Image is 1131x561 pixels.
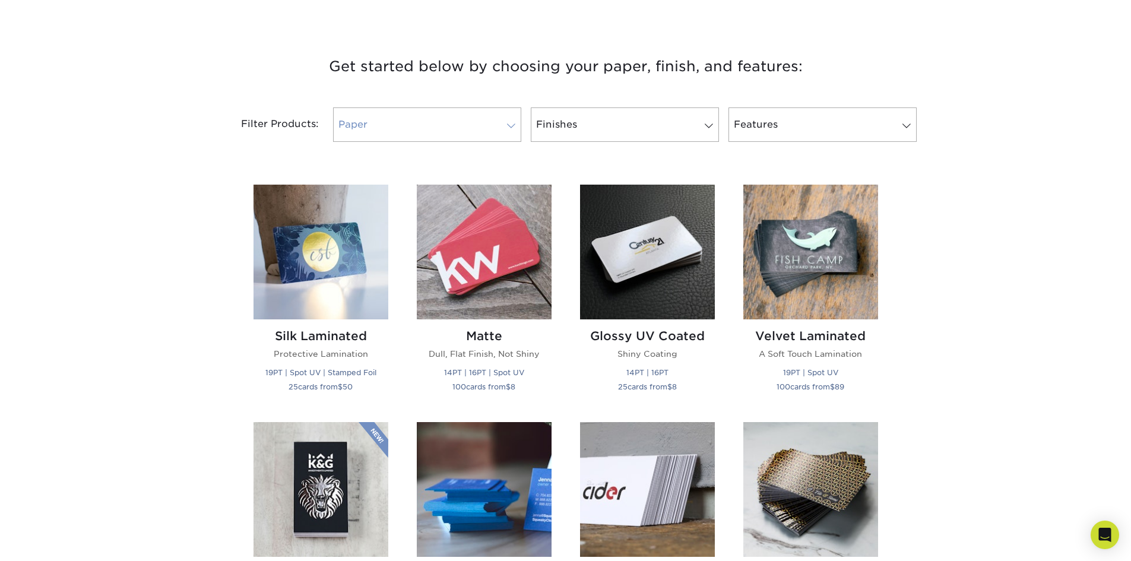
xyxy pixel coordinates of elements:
small: cards from [618,382,677,391]
small: 14PT | 16PT | Spot UV [444,368,524,377]
img: Silk Laminated Business Cards [254,185,388,319]
a: Silk Laminated Business Cards Silk Laminated Protective Lamination 19PT | Spot UV | Stamped Foil ... [254,185,388,407]
span: 25 [289,382,298,391]
a: Finishes [531,107,719,142]
img: New Product [359,422,388,458]
small: 19PT | Spot UV [783,368,838,377]
p: Dull, Flat Finish, Not Shiny [417,348,552,360]
a: Velvet Laminated Business Cards Velvet Laminated A Soft Touch Lamination 19PT | Spot UV 100cards ... [743,185,878,407]
span: 8 [672,382,677,391]
div: Open Intercom Messenger [1091,521,1119,549]
p: Protective Lamination [254,348,388,360]
span: 50 [343,382,353,391]
img: Raised UV or Foil Business Cards [254,422,388,557]
img: Painted Edge Business Cards [417,422,552,557]
span: $ [830,382,835,391]
a: Paper [333,107,521,142]
img: Matte Business Cards [417,185,552,319]
h2: Silk Laminated [254,329,388,343]
small: cards from [777,382,844,391]
h3: Get started below by choosing your paper, finish, and features: [218,40,913,93]
img: Inline Foil Business Cards [743,422,878,557]
h2: Glossy UV Coated [580,329,715,343]
div: Filter Products: [210,107,328,142]
span: $ [506,382,511,391]
span: 89 [835,382,844,391]
small: cards from [289,382,353,391]
span: 25 [618,382,628,391]
h2: Matte [417,329,552,343]
span: $ [338,382,343,391]
img: Glossy UV Coated Business Cards [580,185,715,319]
h2: Velvet Laminated [743,329,878,343]
a: Features [728,107,917,142]
img: Velvet Laminated Business Cards [743,185,878,319]
p: A Soft Touch Lamination [743,348,878,360]
small: 19PT | Spot UV | Stamped Foil [265,368,376,377]
small: 14PT | 16PT [626,368,669,377]
a: Matte Business Cards Matte Dull, Flat Finish, Not Shiny 14PT | 16PT | Spot UV 100cards from$8 [417,185,552,407]
small: cards from [452,382,515,391]
img: ModCard™ Business Cards [580,422,715,557]
span: $ [667,382,672,391]
span: 100 [777,382,790,391]
p: Shiny Coating [580,348,715,360]
a: Glossy UV Coated Business Cards Glossy UV Coated Shiny Coating 14PT | 16PT 25cards from$8 [580,185,715,407]
span: 100 [452,382,466,391]
span: 8 [511,382,515,391]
